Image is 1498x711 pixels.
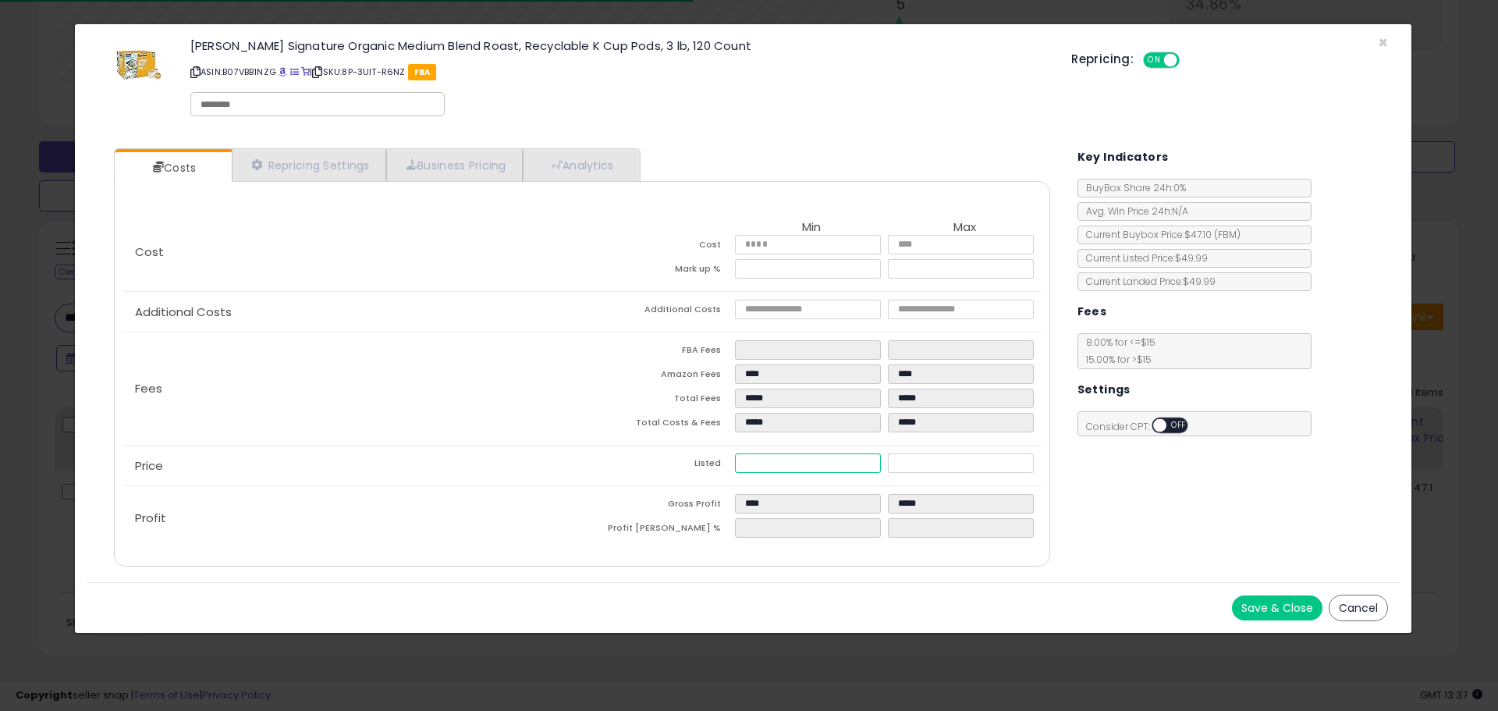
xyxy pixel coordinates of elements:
[582,235,735,259] td: Cost
[408,64,437,80] span: FBA
[582,518,735,542] td: Profit [PERSON_NAME] %
[582,453,735,478] td: Listed
[735,221,888,235] th: Min
[1214,228,1241,241] span: ( FBM )
[1077,380,1131,400] h5: Settings
[1077,148,1169,167] h5: Key Indicators
[115,40,162,87] img: 51RK5dz0XkL._SL60_.jpg
[582,413,735,437] td: Total Costs & Fees
[582,300,735,324] td: Additional Costs
[1078,228,1241,241] span: Current Buybox Price:
[301,66,310,78] a: Your listing only
[582,389,735,413] td: Total Fees
[1077,302,1107,322] h5: Fees
[190,40,1048,52] h3: [PERSON_NAME] Signature Organic Medium Blend Roast, Recyclable K Cup Pods, 3 lb, 120 Count
[1184,228,1241,241] span: $47.10
[1378,31,1388,54] span: ×
[888,221,1041,235] th: Max
[582,364,735,389] td: Amazon Fees
[386,149,523,181] a: Business Pricing
[1078,353,1152,366] span: 15.00 % for > $15
[1232,595,1322,620] button: Save & Close
[122,382,582,395] p: Fees
[582,494,735,518] td: Gross Profit
[582,259,735,283] td: Mark up %
[1078,336,1155,366] span: 8.00 % for <= $15
[115,152,230,183] a: Costs
[1078,181,1186,194] span: BuyBox Share 24h: 0%
[279,66,287,78] a: BuyBox page
[122,306,582,318] p: Additional Costs
[1329,595,1388,621] button: Cancel
[1177,54,1202,67] span: OFF
[122,460,582,472] p: Price
[290,66,299,78] a: All offer listings
[1078,420,1209,433] span: Consider CPT:
[190,59,1048,84] p: ASIN: B07VBB1NZG | SKU: 8P-3UIT-R6NZ
[122,246,582,258] p: Cost
[232,149,386,181] a: Repricing Settings
[1078,251,1208,265] span: Current Listed Price: $49.99
[582,340,735,364] td: FBA Fees
[523,149,638,181] a: Analytics
[1078,275,1216,288] span: Current Landed Price: $49.99
[1166,419,1191,432] span: OFF
[1078,204,1188,218] span: Avg. Win Price 24h: N/A
[1145,54,1164,67] span: ON
[122,512,582,524] p: Profit
[1071,53,1134,66] h5: Repricing:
